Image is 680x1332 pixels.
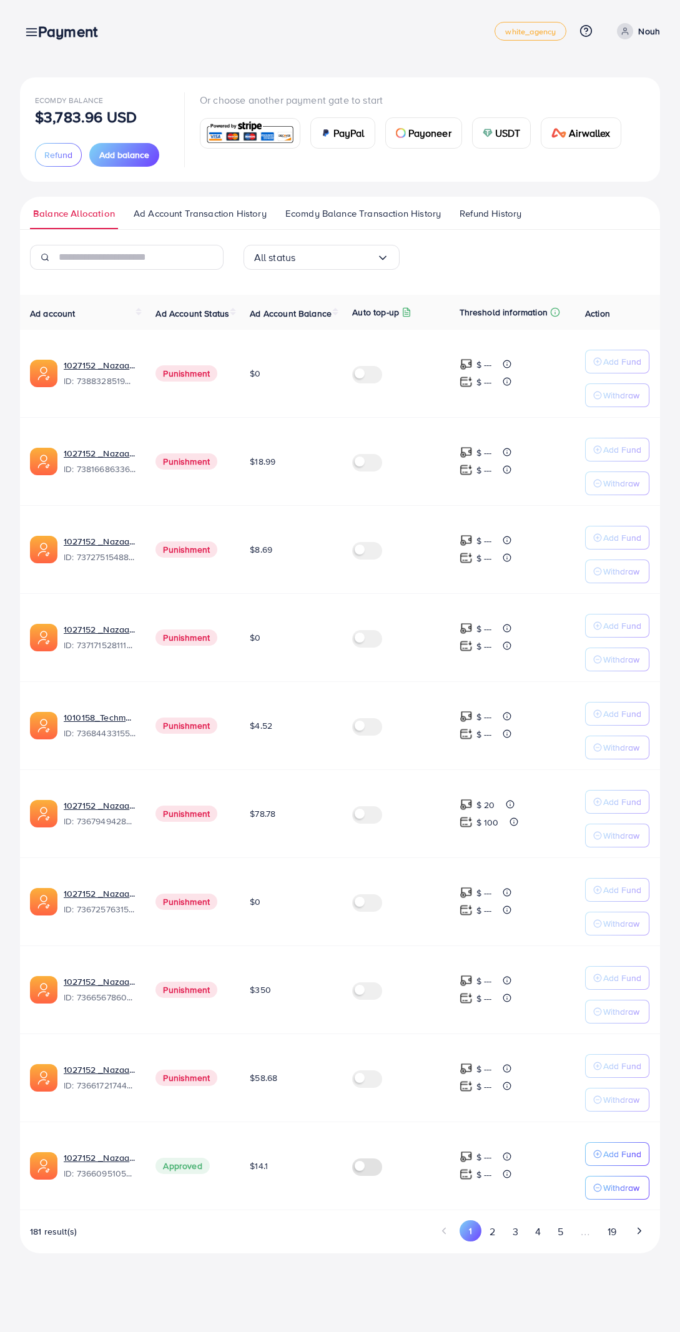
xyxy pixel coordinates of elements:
button: Add Fund [585,966,649,990]
span: $78.78 [250,807,275,820]
img: card [321,128,331,138]
img: top-up amount [460,816,473,829]
button: Withdraw [585,912,649,935]
img: top-up amount [460,1150,473,1163]
button: Add Fund [585,350,649,373]
button: Go to next page [628,1220,650,1241]
span: Airwallex [569,126,610,141]
p: $ --- [476,445,492,460]
span: Ecomdy Balance [35,95,103,106]
div: <span class='underline'>1027152 _Nazaagency_006</span></br>7366095105679261697 [64,1152,136,1180]
button: Go to page 1 [460,1220,481,1241]
span: $18.99 [250,455,275,468]
img: top-up amount [460,534,473,547]
p: Withdraw [603,1092,639,1107]
p: $ --- [476,463,492,478]
img: card [204,120,296,147]
p: $ --- [476,991,492,1006]
span: All status [254,248,296,267]
p: $ --- [476,639,492,654]
img: ic-ads-acc.e4c84228.svg [30,1152,57,1180]
button: Withdraw [585,1088,649,1112]
p: Add Fund [603,882,641,897]
button: Add Fund [585,1054,649,1078]
img: top-up amount [460,463,473,476]
p: $ --- [476,903,492,918]
p: $ --- [476,621,492,636]
span: $8.69 [250,543,272,556]
p: Add Fund [603,706,641,721]
span: $0 [250,895,260,908]
p: Withdraw [603,564,639,579]
button: Withdraw [585,1176,649,1200]
p: $ --- [476,533,492,548]
button: Add Fund [585,526,649,550]
div: <span class='underline'>1027152 _Nazaagency_003</span></br>7367949428067450896 [64,799,136,828]
div: <span class='underline'>1027152 _Nazaagency_019</span></br>7388328519014645761 [64,359,136,388]
span: Refund [44,149,72,161]
button: Go to page 19 [599,1220,624,1243]
img: top-up amount [460,992,473,1005]
div: <span class='underline'>1027152 _Nazaagency_018</span></br>7366172174454882305 [64,1063,136,1092]
span: Punishment [155,629,217,646]
button: Go to page 3 [504,1220,526,1243]
img: top-up amount [460,639,473,653]
img: ic-ads-acc.e4c84228.svg [30,1064,57,1092]
a: 1027152 _Nazaagency_019 [64,359,136,372]
span: $4.52 [250,719,272,732]
a: 1027152 _Nazaagency_018 [64,1063,136,1076]
img: ic-ads-acc.e4c84228.svg [30,448,57,475]
span: Ad Account Transaction History [134,207,267,220]
span: Punishment [155,1070,217,1086]
span: Punishment [155,806,217,822]
div: <span class='underline'>1027152 _Nazaagency_0051</span></br>7366567860828749825 [64,975,136,1004]
button: Add Fund [585,878,649,902]
span: ID: 7388328519014645761 [64,375,136,387]
p: $3,783.96 USD [35,109,137,124]
button: Withdraw [585,383,649,407]
span: Punishment [155,541,217,558]
span: Punishment [155,365,217,382]
img: top-up amount [460,798,473,811]
span: Refund History [460,207,521,220]
span: $350 [250,984,271,996]
span: Ad account [30,307,76,320]
img: ic-ads-acc.e4c84228.svg [30,888,57,915]
button: Add Fund [585,614,649,638]
button: Add Fund [585,790,649,814]
img: top-up amount [460,710,473,723]
input: Search for option [295,248,376,267]
span: Punishment [155,982,217,998]
div: <span class='underline'>1027152 _Nazaagency_023</span></br>7381668633665093648 [64,447,136,476]
p: $ 100 [476,815,499,830]
div: <span class='underline'>1027152 _Nazaagency_007</span></br>7372751548805726224 [64,535,136,564]
span: Action [585,307,610,320]
p: $ --- [476,1167,492,1182]
a: 1027152 _Nazaagency_04 [64,623,136,636]
div: <span class='underline'>1027152 _Nazaagency_04</span></br>7371715281112170513 [64,623,136,652]
p: $ --- [476,886,492,900]
p: $ --- [476,357,492,372]
a: 1027152 _Nazaagency_023 [64,447,136,460]
img: ic-ads-acc.e4c84228.svg [30,800,57,827]
a: 1027152 _Nazaagency_006 [64,1152,136,1164]
span: PayPal [333,126,365,141]
p: $ --- [476,1079,492,1094]
img: top-up amount [460,358,473,371]
span: Ecomdy Balance Transaction History [285,207,441,220]
img: top-up amount [460,1062,473,1075]
p: Or choose another payment gate to start [200,92,631,107]
img: ic-ads-acc.e4c84228.svg [30,712,57,739]
img: top-up amount [460,1168,473,1181]
img: top-up amount [460,886,473,899]
p: Withdraw [603,652,639,667]
a: white_agency [495,22,566,41]
a: 1027152 _Nazaagency_016 [64,887,136,900]
span: ID: 7371715281112170513 [64,639,136,651]
span: ID: 7381668633665093648 [64,463,136,475]
span: ID: 7366172174454882305 [64,1079,136,1092]
button: Withdraw [585,736,649,759]
span: ID: 7367257631523782657 [64,903,136,915]
img: top-up amount [460,551,473,565]
span: $0 [250,631,260,644]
